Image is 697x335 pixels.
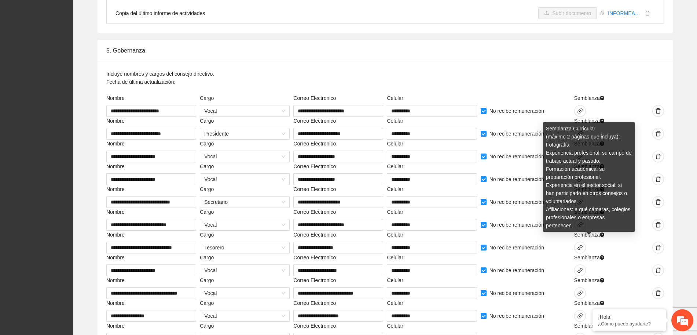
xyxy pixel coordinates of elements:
[293,253,336,262] label: Correo Electronico
[600,10,605,15] span: paper-clip
[204,219,285,230] span: Vocal
[600,301,604,305] span: question-circle
[204,242,285,253] span: Tesorero
[200,276,214,284] label: Cargo
[600,278,604,282] span: question-circle
[387,140,403,148] label: Celular
[574,242,586,253] button: link
[575,313,586,319] span: link
[575,290,586,296] span: link
[643,9,652,17] button: delete
[575,245,586,251] span: link
[204,128,285,139] span: Presidente
[200,94,214,102] label: Cargo
[106,117,125,125] label: Nombre
[106,162,125,170] label: Nombre
[538,10,597,16] span: uploadSubir documento
[200,322,214,330] label: Cargo
[293,208,336,216] label: Correo Electronico
[200,162,214,170] label: Cargo
[387,162,403,170] label: Celular
[653,131,664,137] span: delete
[652,196,664,208] button: delete
[600,119,604,123] span: question-circle
[600,255,604,260] span: question-circle
[653,108,664,114] span: delete
[574,94,604,102] span: Semblanza
[204,265,285,276] span: Vocal
[543,122,635,232] div: Semblanza Curricular (máximo 2 páginas que incluya): Fotografía Experiencia profesional: su campo...
[574,287,586,299] button: link
[487,130,547,138] span: No recibe remuneración
[652,173,664,185] button: delete
[293,162,336,170] label: Correo Electronico
[574,105,586,117] button: link
[538,7,597,19] button: uploadSubir documento
[574,299,604,307] span: Semblanza
[106,70,214,86] p: Incluye nombres y cargos del consejo directivo. Fecha de última actualización:
[653,176,664,182] span: delete
[387,185,403,193] label: Celular
[200,231,214,239] label: Cargo
[574,322,604,330] span: Semblanza
[574,253,604,262] span: Semblanza
[574,310,586,322] button: link
[204,197,285,208] span: Secretario
[4,201,140,226] textarea: Escriba su mensaje y pulse “Intro”
[487,175,547,183] span: No recibe remuneración
[293,185,336,193] label: Correo Electronico
[200,299,214,307] label: Cargo
[574,264,586,276] button: link
[204,151,285,162] span: Vocal
[293,299,336,307] label: Correo Electronico
[106,322,125,330] label: Nombre
[106,185,125,193] label: Nombre
[293,276,336,284] label: Correo Electronico
[106,208,125,216] label: Nombre
[106,231,125,239] label: Nombre
[487,107,547,115] span: No recibe remuneración
[293,322,336,330] label: Correo Electronico
[200,253,214,262] label: Cargo
[43,98,101,172] span: Estamos en línea.
[652,105,664,117] button: delete
[387,299,403,307] label: Celular
[106,276,125,284] label: Nombre
[652,151,664,162] button: delete
[652,128,664,140] button: delete
[387,276,403,284] label: Celular
[200,140,214,148] label: Cargo
[38,37,123,47] div: Chatee con nosotros ahora
[387,117,403,125] label: Celular
[204,174,285,185] span: Vocal
[487,289,547,297] span: No recibe remuneración
[293,140,336,148] label: Correo Electronico
[652,287,664,299] button: delete
[574,117,604,125] span: Semblanza
[653,199,664,205] span: delete
[487,152,547,161] span: No recibe remuneración
[387,253,403,262] label: Celular
[387,208,403,216] label: Celular
[204,310,285,321] span: Vocal
[293,231,336,239] label: Correo Electronico
[204,105,285,116] span: Vocal
[106,253,125,262] label: Nombre
[575,108,586,114] span: link
[200,185,214,193] label: Cargo
[106,140,125,148] label: Nombre
[106,299,125,307] label: Nombre
[652,219,664,231] button: delete
[605,9,643,17] a: INFORMEANUAL2024.pdf
[107,3,664,24] li: Copia del último informe de actividades
[653,267,664,273] span: delete
[643,11,652,16] span: delete
[487,266,547,274] span: No recibe remuneración
[487,221,547,229] span: No recibe remuneración
[652,242,664,253] button: delete
[653,154,664,159] span: delete
[204,288,285,299] span: Vocal
[106,94,125,102] label: Nombre
[293,117,336,125] label: Correo Electronico
[200,208,214,216] label: Cargo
